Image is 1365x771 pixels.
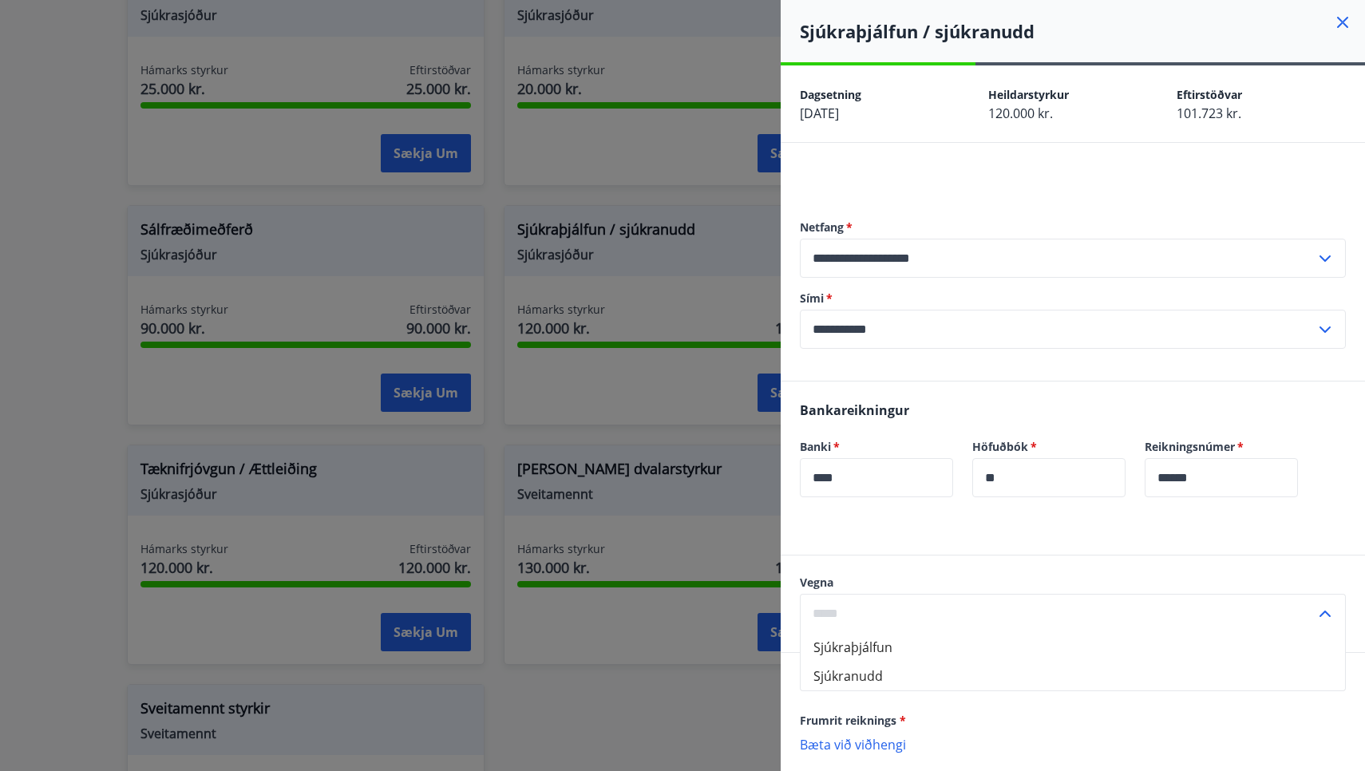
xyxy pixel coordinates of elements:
label: Höfuðbók [972,439,1126,455]
span: 101.723 kr. [1177,105,1241,122]
h4: Sjúkraþjálfun / sjúkranudd [800,19,1365,43]
li: Sjúkranudd [801,662,1345,690]
span: Frumrit reiknings [800,713,906,728]
label: Sími [800,291,1346,306]
span: Bankareikningur [800,401,909,419]
span: 120.000 kr. [988,105,1053,122]
span: Eftirstöðvar [1177,87,1242,102]
span: Dagsetning [800,87,861,102]
label: Netfang [800,219,1346,235]
span: Heildarstyrkur [988,87,1069,102]
label: Vegna [800,575,1346,591]
label: Banki [800,439,953,455]
label: Reikningsnúmer [1145,439,1298,455]
li: Sjúkraþjálfun [801,633,1345,662]
p: Bæta við viðhengi [800,736,1346,752]
span: [DATE] [800,105,839,122]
